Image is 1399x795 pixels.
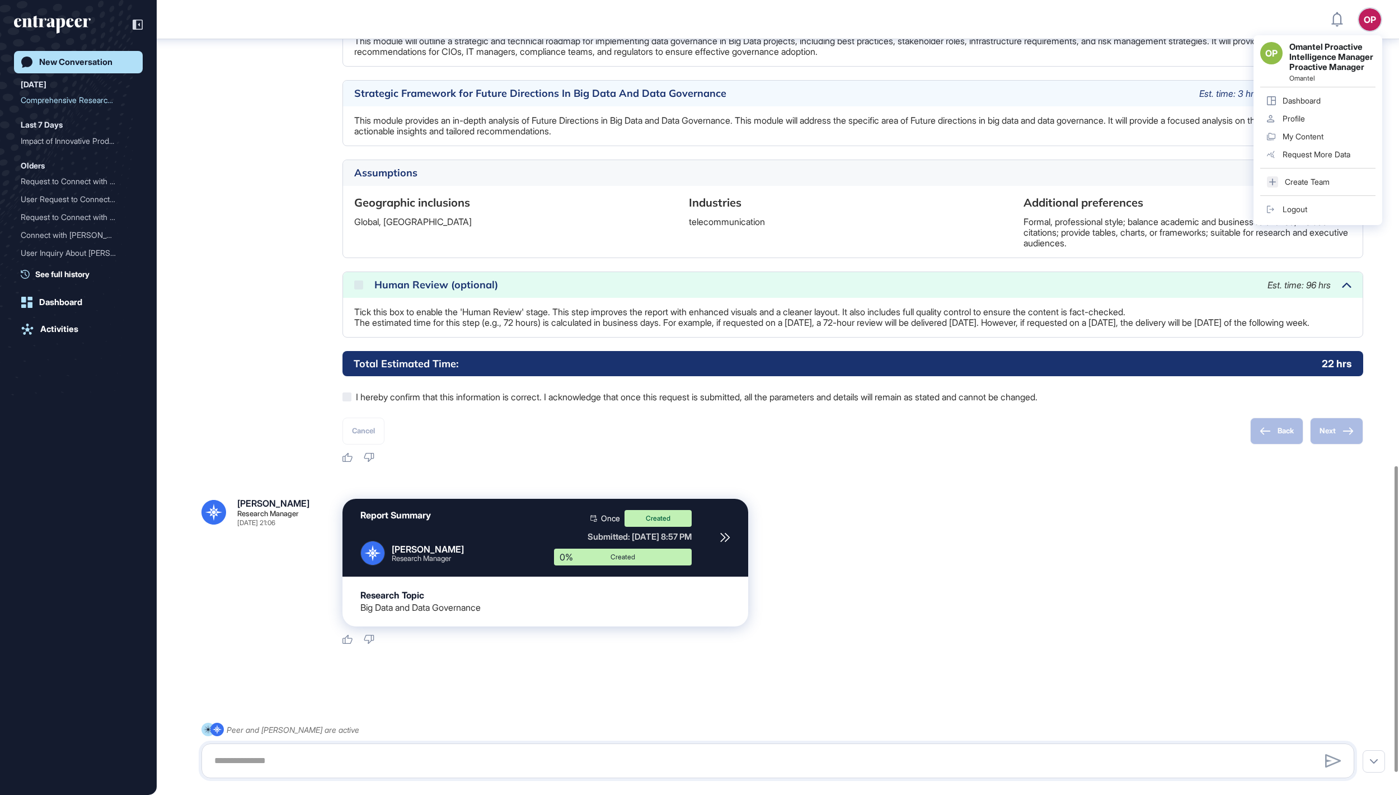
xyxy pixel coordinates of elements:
div: Big Data and Data Governance [360,602,481,613]
div: User Request to Connect w... [21,190,127,208]
div: Comprehensive Research Re... [21,91,127,109]
div: Comprehensive Research Report on Big Data and Data Governance: Challenges, Frameworks, and Best P... [21,91,136,109]
div: Research Manager [237,510,299,517]
div: Report Summary [360,510,431,521]
div: Olders [21,159,45,172]
div: User Inquiry About [PERSON_NAME] [21,244,127,262]
p: telecommunication [689,217,1017,227]
div: Request to Connect with Reese [21,208,136,226]
a: New Conversation [14,51,143,73]
h6: Total Estimated Time: [354,357,458,371]
p: Tick this box to enable the 'Human Review' stage. This step improves the report with enhanced vis... [354,307,1351,328]
span: Once [601,515,620,522]
div: Connect with [PERSON_NAME] [21,226,127,244]
span: Est. time: 3 hrs [1199,88,1258,99]
h6: Additional preferences [1024,195,1351,211]
div: Dashboard [39,297,82,307]
div: Research Manager [392,555,464,562]
div: Created [562,554,683,560]
h6: Industries [689,195,1017,211]
div: Research Topic [360,590,424,601]
span: Est. time: 96 hrs [1267,279,1331,291]
p: This module will outline a strategic and technical roadmap for implementing data governance in Bi... [354,36,1351,57]
a: See full history [21,268,143,280]
a: Dashboard [14,291,143,314]
p: 22 hrs [1322,357,1352,371]
div: [PERSON_NAME] [392,544,464,555]
div: Request to Connect with R... [21,208,127,226]
div: [PERSON_NAME] [237,499,309,508]
div: Impact of Innovative Product Development on Economic Growth and Consumer Behavior [21,132,136,150]
a: Activities [14,318,143,340]
div: Activities [40,324,78,334]
h6: Geographic inclusions [354,195,682,211]
div: Human Review (optional) [374,280,1256,290]
div: entrapeer-logo [14,16,91,34]
p: Global, [GEOGRAPHIC_DATA] [354,217,682,227]
span: See full history [35,268,90,280]
div: 0% [554,549,589,565]
p: This module provides an in-depth analysis of Future Directions in Big Data and Data Governance. T... [354,115,1351,137]
div: User Inquiry About Reese [21,244,136,262]
div: Request to Connect with R... [21,172,127,190]
p: Formal, professional style; balance academic and business relevance; include citations; provide t... [1024,217,1351,249]
div: Peer and [PERSON_NAME] are active [227,723,359,737]
div: Submitted: [DATE] 8:57 PM [554,531,692,542]
div: Connect with Reese [21,226,136,244]
div: New Conversation [39,57,112,67]
div: Last 7 Days [21,118,63,132]
label: I hereby confirm that this information is correct. I acknowledge that once this request is submit... [342,390,1363,404]
div: Created [625,510,692,527]
div: [DATE] 21:06 [237,520,275,526]
div: Impact of Innovative Prod... [21,132,127,150]
div: [DATE] [21,78,46,91]
div: Assumptions [354,168,1331,178]
div: Strategic Framework for Future Directions In Big Data And Data Governance [354,88,1188,99]
div: User Request to Connect with Reese [21,190,136,208]
button: OP [1359,8,1381,31]
div: Request to Connect with Reese [21,172,136,190]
